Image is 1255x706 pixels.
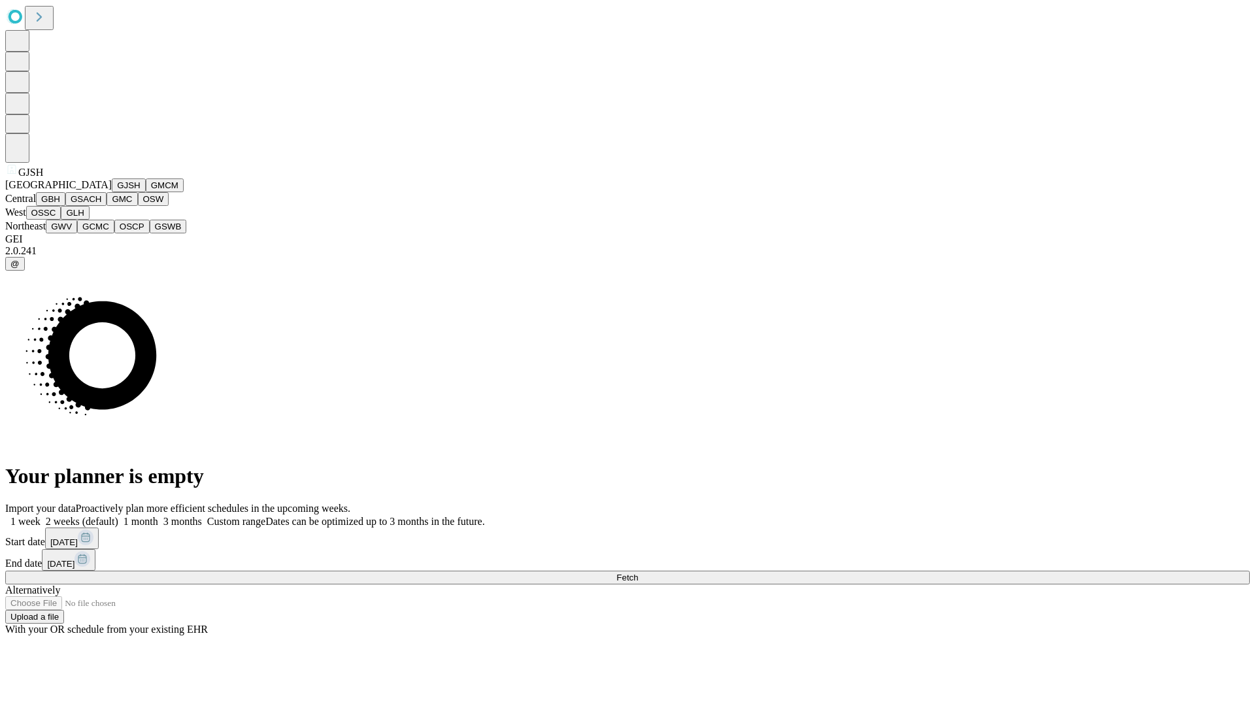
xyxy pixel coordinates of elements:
[10,259,20,269] span: @
[5,584,60,596] span: Alternatively
[146,178,184,192] button: GMCM
[150,220,187,233] button: GSWB
[46,516,118,527] span: 2 weeks (default)
[5,528,1250,549] div: Start date
[47,559,75,569] span: [DATE]
[26,206,61,220] button: OSSC
[138,192,169,206] button: OSW
[5,549,1250,571] div: End date
[45,528,99,549] button: [DATE]
[5,179,112,190] span: [GEOGRAPHIC_DATA]
[5,464,1250,488] h1: Your planner is empty
[65,192,107,206] button: GSACH
[10,516,41,527] span: 1 week
[36,192,65,206] button: GBH
[616,573,638,582] span: Fetch
[5,245,1250,257] div: 2.0.241
[76,503,350,514] span: Proactively plan more efficient schedules in the upcoming weeks.
[46,220,77,233] button: GWV
[124,516,158,527] span: 1 month
[112,178,146,192] button: GJSH
[5,624,208,635] span: With your OR schedule from your existing EHR
[5,571,1250,584] button: Fetch
[107,192,137,206] button: GMC
[18,167,43,178] span: GJSH
[77,220,114,233] button: GCMC
[5,257,25,271] button: @
[207,516,265,527] span: Custom range
[5,233,1250,245] div: GEI
[5,610,64,624] button: Upload a file
[5,193,36,204] span: Central
[163,516,202,527] span: 3 months
[265,516,484,527] span: Dates can be optimized up to 3 months in the future.
[42,549,95,571] button: [DATE]
[5,207,26,218] span: West
[5,503,76,514] span: Import your data
[114,220,150,233] button: OSCP
[61,206,89,220] button: GLH
[50,537,78,547] span: [DATE]
[5,220,46,231] span: Northeast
